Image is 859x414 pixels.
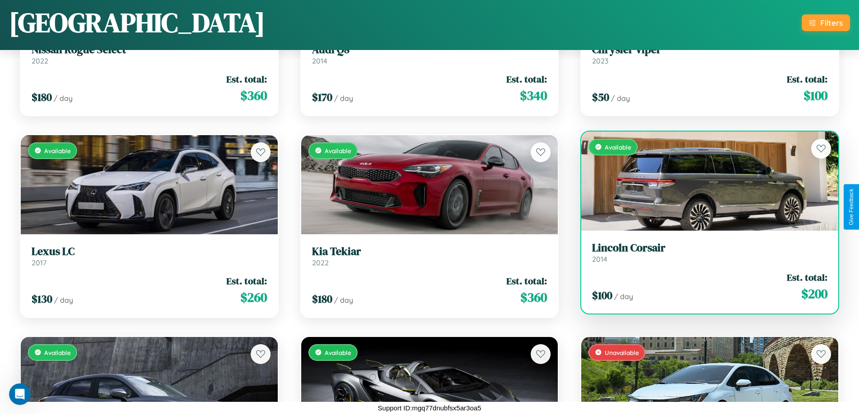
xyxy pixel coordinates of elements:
iframe: Intercom live chat [9,383,31,405]
div: Give Feedback [848,189,854,225]
span: $ 50 [592,90,609,105]
a: Lincoln Corsair2014 [592,241,827,264]
span: $ 260 [240,288,267,306]
span: 2014 [592,255,607,264]
span: $ 130 [32,291,52,306]
h3: Chrysler Viper [592,43,827,56]
span: $ 200 [801,285,827,303]
div: Filters [820,18,843,27]
span: Est. total: [226,73,267,86]
span: Est. total: [787,271,827,284]
span: $ 360 [240,86,267,105]
a: Audi Q82014 [312,43,547,65]
a: Nissan Rogue Select2022 [32,43,267,65]
span: 2022 [32,56,48,65]
span: / day [334,296,353,305]
span: Est. total: [226,274,267,287]
h1: [GEOGRAPHIC_DATA] [9,4,265,41]
h3: Kia Tekiar [312,245,547,258]
span: Est. total: [787,73,827,86]
h3: Lincoln Corsair [592,241,827,255]
a: Lexus LC2017 [32,245,267,267]
span: / day [614,292,633,301]
span: $ 180 [32,90,52,105]
a: Kia Tekiar2022 [312,245,547,267]
span: Available [325,349,351,356]
span: / day [611,94,630,103]
span: Available [325,147,351,155]
span: / day [54,94,73,103]
span: Est. total: [506,73,547,86]
a: Chrysler Viper2023 [592,43,827,65]
span: $ 100 [592,288,612,303]
span: / day [334,94,353,103]
span: Available [44,147,71,155]
span: Unavailable [605,349,639,356]
span: Available [605,143,631,151]
span: 2017 [32,258,46,267]
span: 2022 [312,258,329,267]
span: 2014 [312,56,327,65]
button: Filters [802,14,850,31]
span: / day [54,296,73,305]
h3: Audi Q8 [312,43,547,56]
span: $ 360 [520,288,547,306]
span: 2023 [592,56,608,65]
span: Est. total: [506,274,547,287]
span: $ 340 [520,86,547,105]
h3: Nissan Rogue Select [32,43,267,56]
span: Available [44,349,71,356]
span: $ 180 [312,291,332,306]
p: Support ID: mgq77dnubfsx5ar3oa5 [378,402,481,414]
h3: Lexus LC [32,245,267,258]
span: $ 170 [312,90,332,105]
span: $ 100 [804,86,827,105]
